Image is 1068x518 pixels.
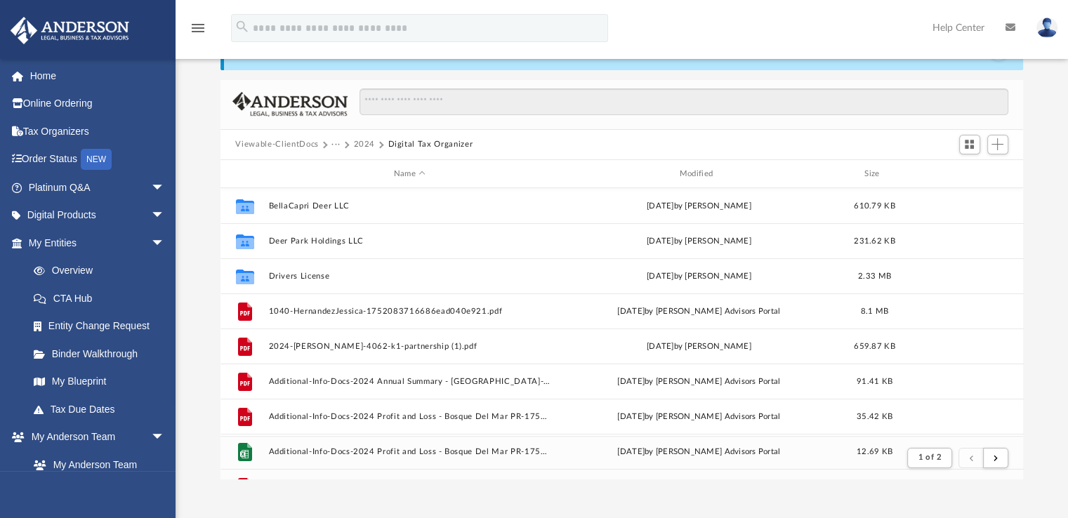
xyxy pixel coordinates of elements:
button: BellaCapri Deer LLC [268,201,551,211]
span: arrow_drop_down [151,173,179,202]
a: My Blueprint [20,368,179,396]
button: Deer Park Holdings LLC [268,237,551,246]
button: 1040-HernandezJessica-1752083716686ead040e921.pdf [268,307,551,316]
span: 2.33 MB [858,272,891,280]
button: 1 of 2 [907,448,951,467]
a: My Anderson Teamarrow_drop_down [10,423,179,451]
span: arrow_drop_down [151,423,179,452]
span: arrow_drop_down [151,229,179,258]
a: Digital Productsarrow_drop_down [10,201,186,230]
a: Platinum Q&Aarrow_drop_down [10,173,186,201]
div: grid [220,188,1024,479]
button: Additional-Info-Docs-2024 Annual Summary - [GEOGRAPHIC_DATA]-1752081518686ea46e17678.pdf [268,377,551,386]
span: 12.69 KB [856,448,892,456]
a: Overview [20,257,186,285]
img: Anderson Advisors Platinum Portal [6,17,133,44]
a: Entity Change Request [20,312,186,340]
div: Name [268,168,551,180]
span: 1 of 2 [918,453,941,461]
input: Search files and folders [360,88,1008,115]
a: menu [190,27,206,36]
div: id [226,168,261,180]
span: 91.41 KB [856,378,892,385]
a: CTA Hub [20,284,186,312]
span: 231.62 KB [854,237,895,245]
span: 35.42 KB [856,413,892,420]
img: User Pic [1036,18,1057,38]
button: Switch to Grid View [959,135,980,154]
div: by [PERSON_NAME] [558,235,840,248]
button: Viewable-ClientDocs [235,138,318,151]
span: [DATE] [647,272,674,280]
div: by [PERSON_NAME] [558,200,840,213]
div: [DATE] by [PERSON_NAME] Advisors Portal [558,411,840,423]
span: [DATE] [647,343,674,350]
div: NEW [81,149,112,170]
span: arrow_drop_down [151,201,179,230]
div: Modified [557,168,840,180]
a: Online Ordering [10,90,186,118]
a: My Anderson Team [20,451,172,479]
button: 2024-[PERSON_NAME]-4062-k1-partnership (1).pdf [268,342,551,351]
a: Tax Organizers [10,117,186,145]
i: menu [190,20,206,36]
a: Binder Walkthrough [20,340,186,368]
div: by [PERSON_NAME] [558,340,840,353]
div: [DATE] by [PERSON_NAME] Advisors Portal [558,305,840,318]
button: 2024 [353,138,375,151]
button: ··· [331,138,341,151]
span: [DATE] [647,237,674,245]
button: Digital Tax Organizer [388,138,473,151]
div: by [PERSON_NAME] [558,270,840,283]
button: Drivers License [268,272,551,281]
span: 610.79 KB [854,202,895,210]
span: 659.87 KB [854,343,895,350]
i: search [235,19,250,34]
button: Add [987,135,1008,154]
div: [DATE] by [PERSON_NAME] Advisors Portal [558,446,840,458]
a: Home [10,62,186,90]
a: My Entitiesarrow_drop_down [10,229,186,257]
div: [DATE] by [PERSON_NAME] Advisors Portal [558,376,840,388]
span: 8.1 MB [860,307,888,315]
div: Size [846,168,902,180]
button: Additional-Info-Docs-2024 Profit and Loss - Bosque Del Mar PR-1752081517686ea46d15be3.xlsx [268,447,551,456]
a: Order StatusNEW [10,145,186,174]
a: Tax Due Dates [20,395,186,423]
span: [DATE] [647,202,674,210]
button: Additional-Info-Docs-2024 Profit and Loss - Bosque Del Mar PR-1752081516686ea46cd2dea.pdf [268,412,551,421]
div: id [909,168,1007,180]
